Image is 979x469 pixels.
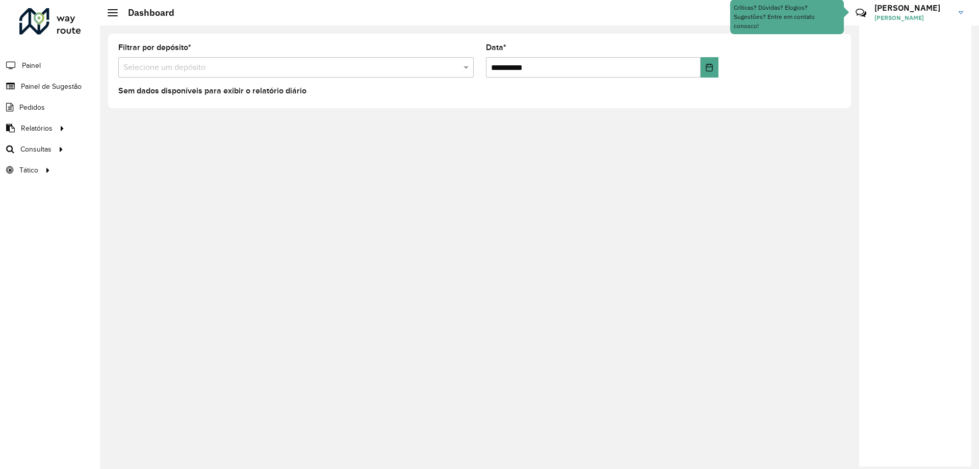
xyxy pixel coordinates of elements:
label: Filtrar por depósito [118,41,191,54]
span: Pedidos [19,102,45,113]
a: Contato Rápido [850,2,872,24]
button: Choose Date [701,57,718,78]
span: [PERSON_NAME] [874,13,951,22]
span: Painel de Sugestão [21,81,82,92]
label: Sem dados disponíveis para exibir o relatório diário [118,85,306,97]
h3: [PERSON_NAME] [874,3,951,13]
h2: Dashboard [118,7,174,18]
label: Data [486,41,506,54]
span: Relatórios [21,123,53,134]
span: Painel [22,60,41,71]
span: Tático [19,165,38,176]
span: Consultas [20,144,51,155]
